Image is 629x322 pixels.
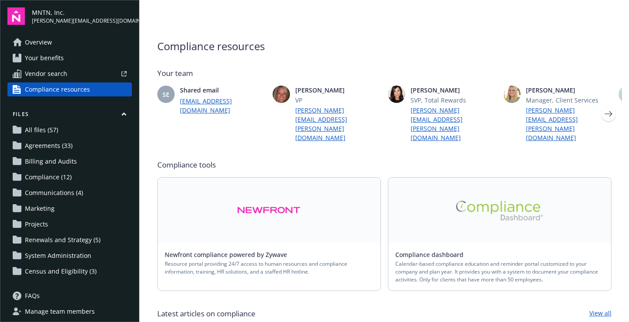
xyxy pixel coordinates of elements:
a: Renewals and Strategy (5) [7,233,132,247]
a: Manage team members [7,305,132,319]
a: Compliance dashboard [395,250,470,259]
a: All files (57) [7,123,132,137]
a: System Administration [7,249,132,263]
a: Alt [158,178,380,243]
span: [PERSON_NAME] [295,86,381,95]
a: Vendor search [7,67,132,81]
span: FAQs [25,289,40,303]
button: MNTN, Inc.[PERSON_NAME][EMAIL_ADDRESS][DOMAIN_NAME] [32,7,132,25]
span: MNTN, Inc. [32,8,132,17]
span: [PERSON_NAME] [526,86,612,95]
img: Alt [456,201,543,220]
span: SVP, Total Rewards [411,96,496,105]
span: Latest articles on compliance [157,308,256,319]
span: Agreements (33) [25,139,73,153]
span: [PERSON_NAME][EMAIL_ADDRESS][DOMAIN_NAME] [32,17,132,25]
a: Newfront compliance powered by Zywave [165,250,294,259]
span: Compliance resources [157,38,612,54]
span: Projects [25,217,48,231]
img: photo [273,86,290,103]
a: [PERSON_NAME][EMAIL_ADDRESS][PERSON_NAME][DOMAIN_NAME] [295,106,381,142]
img: navigator-logo.svg [7,7,25,25]
a: View all [589,308,612,319]
a: Next [601,107,615,121]
a: Alt [388,178,611,243]
span: Marketing [25,202,55,216]
span: System Administration [25,249,91,263]
span: Communications (4) [25,186,83,200]
span: VP [295,96,381,105]
span: Compliance tools [157,160,612,170]
span: All files (57) [25,123,58,137]
img: Alt [237,200,301,220]
span: Resource portal providing 24/7 access to human resources and compliance information, training, HR... [165,260,373,276]
a: Overview [7,35,132,49]
a: Compliance resources [7,82,132,96]
span: Compliance (12) [25,170,72,184]
a: Communications (4) [7,186,132,200]
a: Projects [7,217,132,231]
a: Billing and Audits [7,154,132,168]
a: [PERSON_NAME][EMAIL_ADDRESS][PERSON_NAME][DOMAIN_NAME] [526,106,612,142]
span: Shared email [180,86,266,95]
span: Manager, Client Services [526,96,612,105]
img: photo [503,86,521,103]
span: Billing and Audits [25,154,77,168]
a: Agreements (33) [7,139,132,153]
span: Your team [157,68,612,79]
a: [PERSON_NAME][EMAIL_ADDRESS][PERSON_NAME][DOMAIN_NAME] [411,106,496,142]
span: Renewals and Strategy (5) [25,233,100,247]
span: Manage team members [25,305,95,319]
span: Census and Eligibility (3) [25,264,97,278]
span: Overview [25,35,52,49]
span: Your benefits [25,51,64,65]
span: Compliance resources [25,82,90,96]
a: [EMAIL_ADDRESS][DOMAIN_NAME] [180,96,266,115]
a: Census and Eligibility (3) [7,264,132,278]
a: Marketing [7,202,132,216]
img: photo [388,86,405,103]
a: FAQs [7,289,132,303]
span: Vendor search [25,67,67,81]
button: Files [7,110,132,121]
a: Your benefits [7,51,132,65]
span: [PERSON_NAME] [411,86,496,95]
span: SE [162,90,169,99]
span: Calendar-based compliance education and reminder portal customized to your company and plan year.... [395,260,604,284]
a: Compliance (12) [7,170,132,184]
